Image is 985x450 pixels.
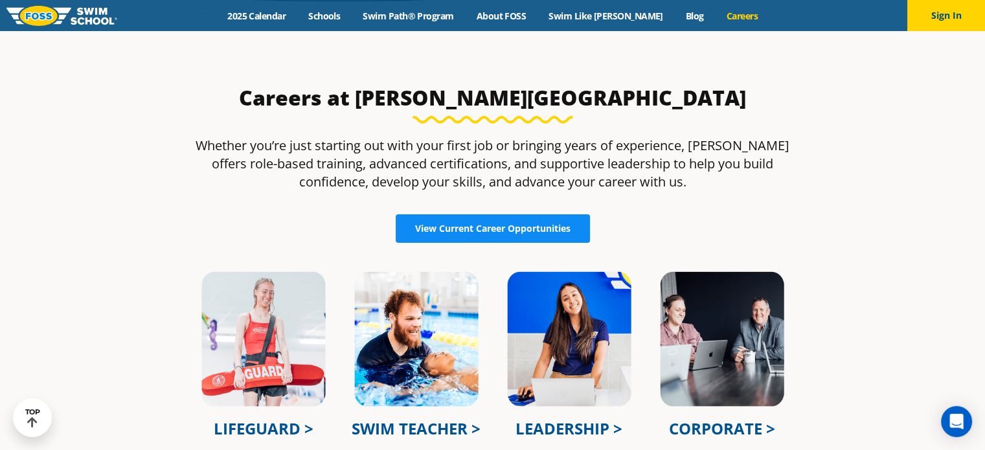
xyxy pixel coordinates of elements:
a: CORPORATE > [669,418,775,439]
a: Swim Path® Program [352,10,465,22]
a: Swim Like [PERSON_NAME] [538,10,675,22]
a: LIFEGUARD > [214,418,313,439]
div: TOP [25,408,40,428]
div: Open Intercom Messenger [941,406,972,437]
a: Blog [674,10,715,22]
a: View Current Career Opportunities [396,214,590,243]
a: LEADERSHIP > [515,418,622,439]
a: 2025 Calendar [216,10,297,22]
p: Whether you’re just starting out with your first job or bringing years of experience, [PERSON_NAM... [187,137,798,191]
a: About FOSS [465,10,538,22]
a: Schools [297,10,352,22]
a: Careers [715,10,769,22]
a: SWIM TEACHER > [352,418,481,439]
span: View Current Career Opportunities [415,224,571,233]
img: FOSS Swim School Logo [6,6,117,26]
h3: Careers at [PERSON_NAME][GEOGRAPHIC_DATA] [187,85,798,111]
